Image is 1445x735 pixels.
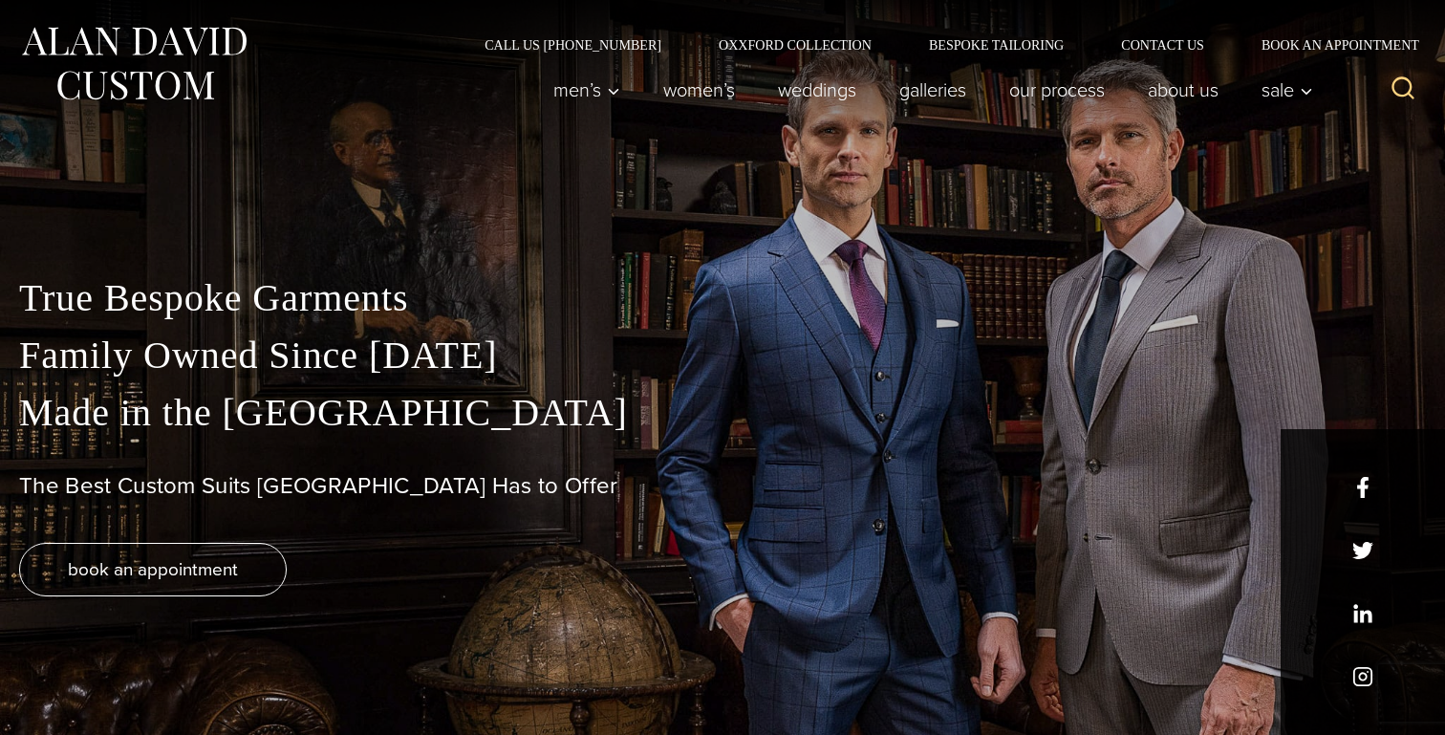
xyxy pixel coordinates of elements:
a: Contact Us [1092,38,1233,52]
a: Galleries [878,71,988,109]
a: Bespoke Tailoring [900,38,1092,52]
span: Sale [1262,80,1313,99]
nav: Secondary Navigation [456,38,1426,52]
p: True Bespoke Garments Family Owned Since [DATE] Made in the [GEOGRAPHIC_DATA] [19,270,1426,442]
a: Call Us [PHONE_NUMBER] [456,38,690,52]
h1: The Best Custom Suits [GEOGRAPHIC_DATA] Has to Offer [19,472,1426,500]
a: Book an Appointment [1233,38,1426,52]
button: View Search Form [1380,67,1426,113]
a: About Us [1127,71,1240,109]
a: book an appointment [19,543,287,596]
span: book an appointment [68,555,238,583]
a: Oxxford Collection [690,38,900,52]
nav: Primary Navigation [532,71,1324,109]
a: Our Process [988,71,1127,109]
img: Alan David Custom [19,21,248,106]
a: Women’s [642,71,757,109]
span: Men’s [553,80,620,99]
a: weddings [757,71,878,109]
